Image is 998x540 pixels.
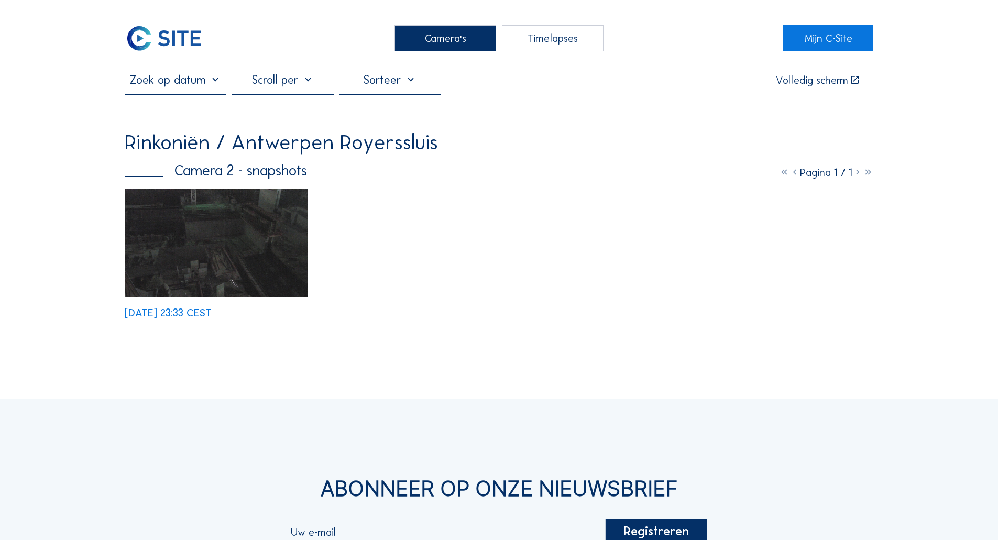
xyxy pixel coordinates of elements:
div: Timelapses [502,25,604,51]
div: Camera's [394,25,496,51]
div: Volledig scherm [776,75,848,85]
input: Uw e-mail [291,526,605,538]
div: Abonneer op onze nieuwsbrief [125,478,873,499]
div: [DATE] 23:33 CEST [125,307,212,318]
div: Camera 2 - snapshots [125,163,307,178]
div: Rinkoniën / Antwerpen Royerssluis [125,132,438,153]
img: C-SITE Logo [125,25,203,51]
input: Zoek op datum 󰅀 [125,73,226,87]
img: image_52667570 [125,189,308,296]
a: Mijn C-Site [783,25,873,51]
a: C-SITE Logo [125,25,214,51]
span: Pagina 1 / 1 [800,166,852,179]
